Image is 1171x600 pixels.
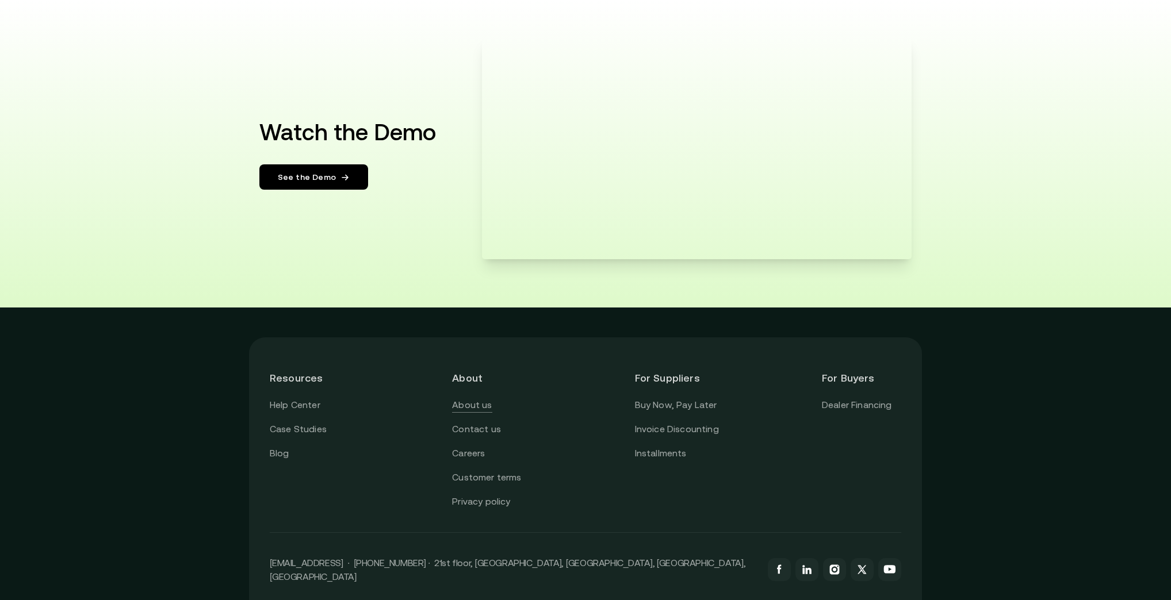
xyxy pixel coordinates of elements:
header: For Suppliers [635,358,719,398]
a: About us [452,398,492,413]
a: Contact us [452,422,501,437]
a: Invoice Discounting [635,422,719,437]
a: Buy Now, Pay Later [635,398,717,413]
a: Dealer Financing [822,398,892,413]
a: See the Demo [259,164,368,190]
h1: Watch the Demo [259,118,436,146]
a: Installments [635,446,687,461]
a: Help Center [270,398,320,413]
a: Careers [452,446,485,461]
a: Customer terms [452,470,521,485]
a: Privacy policy [452,494,510,509]
a: Blog [270,446,289,461]
header: About [452,358,531,398]
img: Arrow [340,172,350,182]
a: Case Studies [270,422,327,437]
header: Resources [270,358,349,398]
p: [EMAIL_ADDRESS] · [PHONE_NUMBER] · 21st floor, [GEOGRAPHIC_DATA], [GEOGRAPHIC_DATA], [GEOGRAPHIC_... [270,556,756,583]
iframe: Pay with Installments with Comfi - YouTube video player [482,35,912,259]
header: For Buyers [822,358,901,398]
span: See the Demo [278,171,336,183]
